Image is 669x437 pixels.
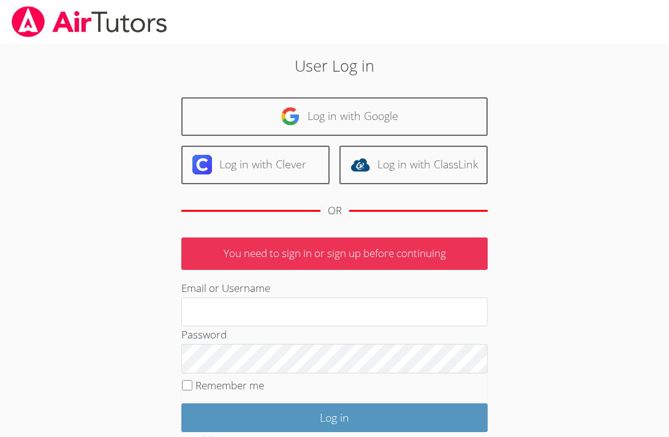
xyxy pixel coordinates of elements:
[328,202,342,220] div: OR
[350,155,370,174] img: classlink-logo-d6bb404cc1216ec64c9a2012d9dc4662098be43eaf13dc465df04b49fa7ab582.svg
[339,146,488,184] a: Log in with ClassLink
[195,378,264,392] label: Remember me
[181,237,488,270] p: You need to sign in or sign up before continuing
[181,97,488,136] a: Log in with Google
[181,281,270,295] label: Email or Username
[181,327,227,342] label: Password
[181,403,488,432] input: Log in
[281,106,300,126] img: google-logo-50288ca7cdecda66e5e0955fdab243c47b7ad437acaf1139b6f446037453330a.svg
[154,54,515,77] h2: User Log in
[181,146,330,184] a: Log in with Clever
[10,6,168,37] img: airtutors_banner-c4298cdbf04f3fff15de1276eac7730deb9818008684d7c2e4769d2f7ddbe033.png
[192,155,212,174] img: clever-logo-6eab21bc6e7a338710f1a6ff85c0baf02591cd810cc4098c63d3a4b26e2feb20.svg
